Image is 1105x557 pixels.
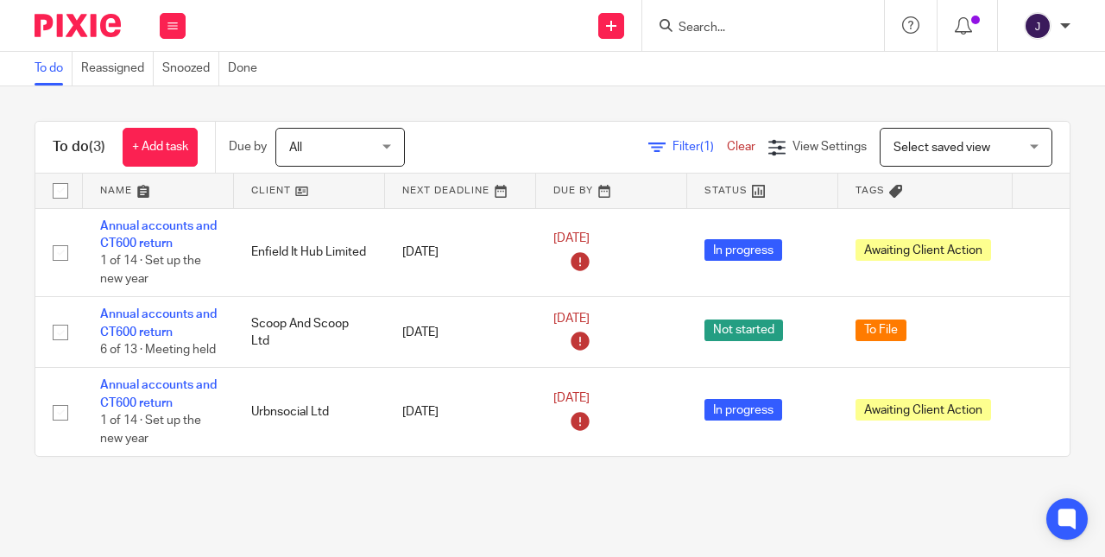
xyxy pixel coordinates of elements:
[100,308,217,338] a: Annual accounts and CT600 return
[289,142,302,154] span: All
[553,232,590,244] span: [DATE]
[856,186,885,195] span: Tags
[234,297,385,368] td: Scoop And Scoop Ltd
[53,138,105,156] h1: To do
[229,138,267,155] p: Due by
[89,140,105,154] span: (3)
[81,52,154,85] a: Reassigned
[792,141,867,153] span: View Settings
[100,379,217,408] a: Annual accounts and CT600 return
[234,208,385,297] td: Enfield It Hub Limited
[385,208,536,297] td: [DATE]
[553,392,590,404] span: [DATE]
[162,52,219,85] a: Snoozed
[35,14,121,37] img: Pixie
[856,239,991,261] span: Awaiting Client Action
[385,368,536,456] td: [DATE]
[700,141,714,153] span: (1)
[677,21,832,36] input: Search
[1024,12,1051,40] img: svg%3E
[856,399,991,421] span: Awaiting Client Action
[553,313,590,325] span: [DATE]
[228,52,266,85] a: Done
[704,239,782,261] span: In progress
[893,142,990,154] span: Select saved view
[123,128,198,167] a: + Add task
[234,368,385,456] td: Urbnsocial Ltd
[100,344,216,356] span: 6 of 13 · Meeting held
[385,297,536,368] td: [DATE]
[100,415,201,445] span: 1 of 14 · Set up the new year
[856,320,906,341] span: To File
[704,320,783,341] span: Not started
[727,141,755,153] a: Clear
[704,399,782,421] span: In progress
[35,52,73,85] a: To do
[672,141,727,153] span: Filter
[100,255,201,285] span: 1 of 14 · Set up the new year
[100,220,217,250] a: Annual accounts and CT600 return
